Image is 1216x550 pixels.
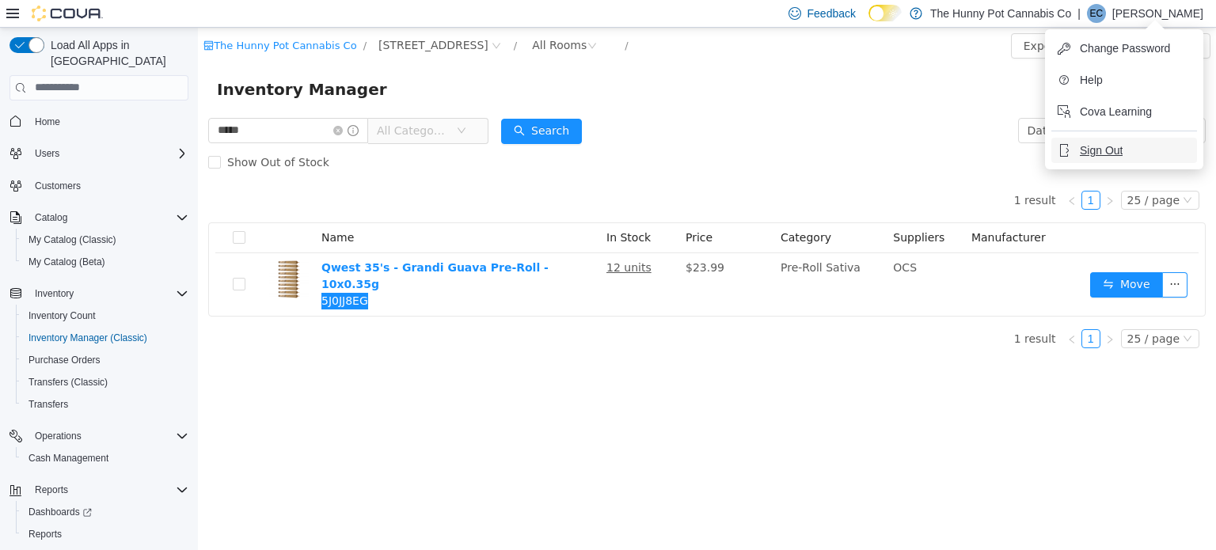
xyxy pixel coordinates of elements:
[864,302,883,321] li: Previous Page
[1077,4,1081,23] p: |
[165,12,169,24] span: /
[816,163,858,182] li: 1 result
[28,256,105,268] span: My Catalog (Beta)
[1080,142,1123,158] span: Sign Out
[22,449,115,468] a: Cash Management
[22,351,107,370] a: Purchase Orders
[28,427,188,446] span: Operations
[22,395,188,414] span: Transfers
[44,37,188,69] span: Load All Apps in [GEOGRAPHIC_DATA]
[1080,40,1170,56] span: Change Password
[22,373,188,392] span: Transfers (Classic)
[28,176,87,195] a: Customers
[1080,72,1103,88] span: Help
[985,168,994,179] i: icon: down
[884,302,902,320] a: 1
[1051,36,1197,61] button: Change Password
[16,349,195,371] button: Purchase Orders
[22,328,154,347] a: Inventory Manager (Classic)
[28,112,66,131] a: Home
[28,398,68,411] span: Transfers
[32,6,103,21] img: Cova
[22,252,188,271] span: My Catalog (Beta)
[964,245,990,270] button: icon: ellipsis
[35,430,82,442] span: Operations
[427,12,430,24] span: /
[22,230,123,249] a: My Catalog (Classic)
[123,233,351,263] a: Qwest 35's - Grandi Guava Pre-Roll - 10x0.35g
[902,302,921,321] li: Next Page
[869,307,879,317] i: icon: left
[28,332,147,344] span: Inventory Manager (Classic)
[408,233,454,246] u: 12 units
[28,528,62,541] span: Reports
[3,425,195,447] button: Operations
[883,163,902,182] li: 1
[22,373,114,392] a: Transfers (Classic)
[902,163,921,182] li: Next Page
[35,211,67,224] span: Catalog
[985,306,994,317] i: icon: down
[16,447,195,469] button: Cash Management
[16,501,195,523] a: Dashboards
[773,203,848,216] span: Manufacturer
[1051,99,1197,124] button: Cova Learning
[868,5,902,21] input: Dark Mode
[488,233,526,246] span: $23.99
[3,207,195,229] button: Catalog
[22,525,68,544] a: Reports
[6,13,16,23] i: icon: shop
[28,506,92,518] span: Dashboards
[180,9,291,26] span: 334 Wellington Rd
[28,284,188,303] span: Inventory
[28,480,74,499] button: Reports
[884,164,902,181] a: 1
[883,302,902,321] li: 1
[28,480,188,499] span: Reports
[334,6,389,29] div: All Rooms
[3,142,195,165] button: Users
[3,110,195,133] button: Home
[123,203,156,216] span: Name
[6,12,158,24] a: icon: shopThe Hunny Pot Cannabis Co
[807,6,856,21] span: Feedback
[35,484,68,496] span: Reports
[3,174,195,197] button: Customers
[1112,4,1203,23] p: [PERSON_NAME]
[28,112,188,131] span: Home
[1090,4,1104,23] span: EC
[71,232,111,271] img: Qwest 35's - Grandi Guava Pre-Roll - 10x0.35g hero shot
[22,306,188,325] span: Inventory Count
[695,233,719,246] span: OCS
[813,6,988,31] button: Export [STREET_ADDRESS]
[892,245,965,270] button: icon: swapMove
[907,169,917,178] i: icon: right
[488,203,515,216] span: Price
[1051,67,1197,93] button: Help
[16,327,195,349] button: Inventory Manager (Classic)
[1087,4,1106,23] div: Emily Cosby
[576,226,689,288] td: Pre-Roll Sativa
[930,4,1071,23] p: The Hunny Pot Cannabis Co
[28,427,88,446] button: Operations
[135,98,145,108] i: icon: close-circle
[16,251,195,273] button: My Catalog (Beta)
[16,371,195,393] button: Transfers (Classic)
[907,307,917,317] i: icon: right
[28,144,188,163] span: Users
[316,12,319,24] span: /
[16,305,195,327] button: Inventory Count
[179,95,251,111] span: All Categories
[28,233,116,246] span: My Catalog (Classic)
[989,98,998,109] i: icon: down
[22,306,102,325] a: Inventory Count
[830,91,988,115] div: Date Added (Newest-Oldest)
[150,97,161,108] i: icon: info-circle
[259,98,268,109] i: icon: down
[28,176,188,195] span: Customers
[864,163,883,182] li: Previous Page
[22,503,188,522] span: Dashboards
[929,164,982,181] div: 25 / page
[28,376,108,389] span: Transfers (Classic)
[28,284,80,303] button: Inventory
